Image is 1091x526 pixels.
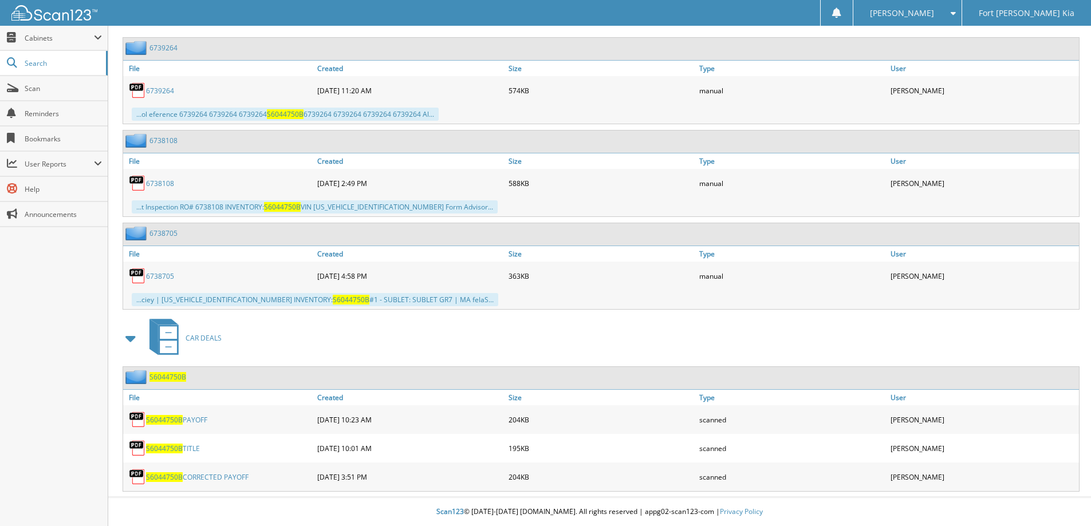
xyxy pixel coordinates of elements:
span: Scan [25,84,102,93]
div: [PERSON_NAME] [888,465,1079,488]
a: Type [696,153,888,169]
div: [DATE] 3:51 PM [314,465,506,488]
div: [PERSON_NAME] [888,264,1079,287]
a: Size [506,390,697,405]
a: User [888,61,1079,76]
div: ...ol eference 6739264 6739264 6739264 6739264 6739264 6739264 6739264 Al... [132,108,439,121]
span: Scan123 [436,507,464,516]
a: S6044750BTITLE [146,444,200,453]
div: 574KB [506,79,697,102]
a: User [888,153,1079,169]
a: 6738108 [146,179,174,188]
a: 6739264 [146,86,174,96]
img: folder2.png [125,226,149,240]
div: 204KB [506,465,697,488]
a: File [123,246,314,262]
a: Created [314,390,506,405]
img: PDF.png [129,468,146,485]
iframe: Chat Widget [1034,471,1091,526]
a: S6044750BPAYOFF [146,415,207,425]
span: Search [25,58,100,68]
div: [DATE] 10:01 AM [314,437,506,460]
img: PDF.png [129,175,146,192]
div: [PERSON_NAME] [888,408,1079,431]
a: Size [506,246,697,262]
a: File [123,153,314,169]
a: S6044750B [149,372,186,382]
div: 588KB [506,172,697,195]
a: Created [314,246,506,262]
div: [PERSON_NAME] [888,437,1079,460]
a: S6044750BCORRECTED PAYOFF [146,472,249,482]
a: Created [314,153,506,169]
a: 6739264 [149,43,178,53]
span: Reminders [25,109,102,118]
div: manual [696,172,888,195]
span: S6044750B [146,415,183,425]
span: [PERSON_NAME] [870,10,934,17]
img: folder2.png [125,133,149,148]
a: CAR DEALS [143,315,222,361]
span: S6044750B [267,109,304,119]
img: folder2.png [125,370,149,384]
a: Created [314,61,506,76]
span: User Reports [25,159,94,169]
a: 6738705 [146,271,174,281]
span: CAR DEALS [186,333,222,343]
a: File [123,61,314,76]
img: PDF.png [129,267,146,284]
div: ...ciey | [US_VEHICLE_IDENTIFICATION_NUMBER] INVENTORY: #1 - SUBLET: SUBLET GR7 | MA felaS... [132,293,498,306]
span: S6044750B [146,472,183,482]
a: User [888,246,1079,262]
a: Size [506,153,697,169]
img: PDF.png [129,411,146,428]
div: scanned [696,465,888,488]
span: S6044750B [264,202,301,212]
a: 6738705 [149,228,178,238]
div: [DATE] 11:20 AM [314,79,506,102]
div: [DATE] 4:58 PM [314,264,506,287]
a: File [123,390,314,405]
span: Bookmarks [25,134,102,144]
div: 363KB [506,264,697,287]
img: folder2.png [125,41,149,55]
span: S6044750B [333,295,369,304]
div: manual [696,79,888,102]
a: Type [696,390,888,405]
div: ...t Inspection RO# 6738108 INVENTORY: VIN [US_VEHICLE_IDENTIFICATION_NUMBER] Form Advisor... [132,200,498,213]
span: Announcements [25,209,102,219]
img: PDF.png [129,82,146,99]
div: © [DATE]-[DATE] [DOMAIN_NAME]. All rights reserved | appg02-scan123-com | [108,498,1091,526]
a: 6738108 [149,136,178,145]
span: S6044750B [146,444,183,453]
span: Cabinets [25,33,94,43]
div: 195KB [506,437,697,460]
a: Size [506,61,697,76]
span: Help [25,184,102,194]
img: PDF.png [129,440,146,457]
div: [PERSON_NAME] [888,172,1079,195]
div: [PERSON_NAME] [888,79,1079,102]
a: User [888,390,1079,405]
a: Type [696,61,888,76]
a: Type [696,246,888,262]
a: Privacy Policy [720,507,763,516]
div: scanned [696,437,888,460]
span: Fort [PERSON_NAME] Kia [979,10,1074,17]
div: [DATE] 10:23 AM [314,408,506,431]
div: scanned [696,408,888,431]
img: scan123-logo-white.svg [11,5,97,21]
div: 204KB [506,408,697,431]
div: manual [696,264,888,287]
div: [DATE] 2:49 PM [314,172,506,195]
